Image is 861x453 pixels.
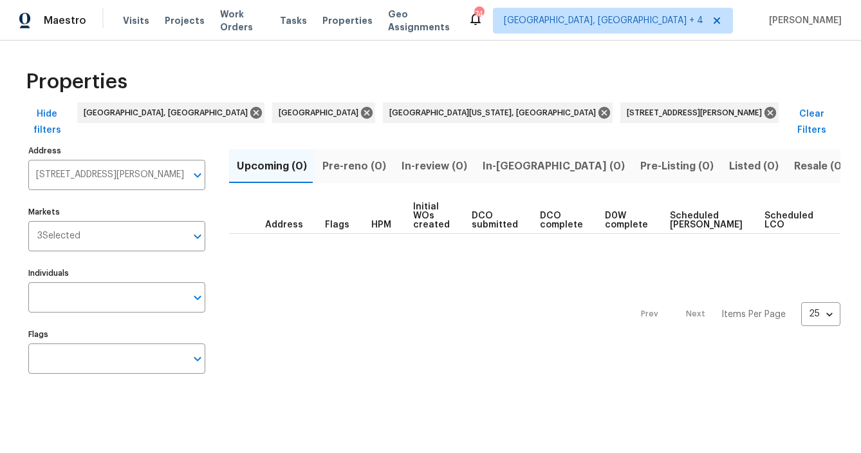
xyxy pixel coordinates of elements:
[28,208,205,216] label: Markets
[629,242,840,387] nav: Pagination Navigation
[540,211,583,229] span: DCO complete
[764,211,813,229] span: Scheduled LCO
[189,166,207,184] button: Open
[383,102,613,123] div: [GEOGRAPHIC_DATA][US_STATE], [GEOGRAPHIC_DATA]
[474,8,483,21] div: 74
[483,157,625,175] span: In-[GEOGRAPHIC_DATA] (0)
[764,14,842,27] span: [PERSON_NAME]
[472,211,518,229] span: DCO submitted
[237,157,307,175] span: Upcoming (0)
[782,102,840,142] button: Clear Filters
[28,331,205,338] label: Flags
[77,102,264,123] div: [GEOGRAPHIC_DATA], [GEOGRAPHIC_DATA]
[388,8,452,34] span: Geo Assignments
[721,308,786,321] p: Items Per Page
[788,106,835,138] span: Clear Filters
[272,102,375,123] div: [GEOGRAPHIC_DATA]
[620,102,779,123] div: [STREET_ADDRESS][PERSON_NAME]
[280,16,307,25] span: Tasks
[189,289,207,307] button: Open
[389,106,601,119] span: [GEOGRAPHIC_DATA][US_STATE], [GEOGRAPHIC_DATA]
[794,157,846,175] span: Resale (0)
[729,157,779,175] span: Listed (0)
[37,231,80,242] span: 3 Selected
[605,211,648,229] span: D0W complete
[801,297,840,331] div: 25
[504,14,703,27] span: [GEOGRAPHIC_DATA], [GEOGRAPHIC_DATA] + 4
[44,14,86,27] span: Maestro
[322,157,386,175] span: Pre-reno (0)
[402,157,467,175] span: In-review (0)
[28,269,205,277] label: Individuals
[279,106,364,119] span: [GEOGRAPHIC_DATA]
[21,102,73,142] button: Hide filters
[84,106,253,119] span: [GEOGRAPHIC_DATA], [GEOGRAPHIC_DATA]
[189,350,207,368] button: Open
[220,8,265,34] span: Work Orders
[265,220,303,229] span: Address
[640,157,714,175] span: Pre-Listing (0)
[627,106,767,119] span: [STREET_ADDRESS][PERSON_NAME]
[322,14,373,27] span: Properties
[325,220,349,229] span: Flags
[26,75,127,88] span: Properties
[670,211,743,229] span: Scheduled [PERSON_NAME]
[123,14,149,27] span: Visits
[28,147,205,155] label: Address
[26,106,68,138] span: Hide filters
[165,14,205,27] span: Projects
[371,220,391,229] span: HPM
[413,202,450,229] span: Initial WOs created
[189,227,207,246] button: Open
